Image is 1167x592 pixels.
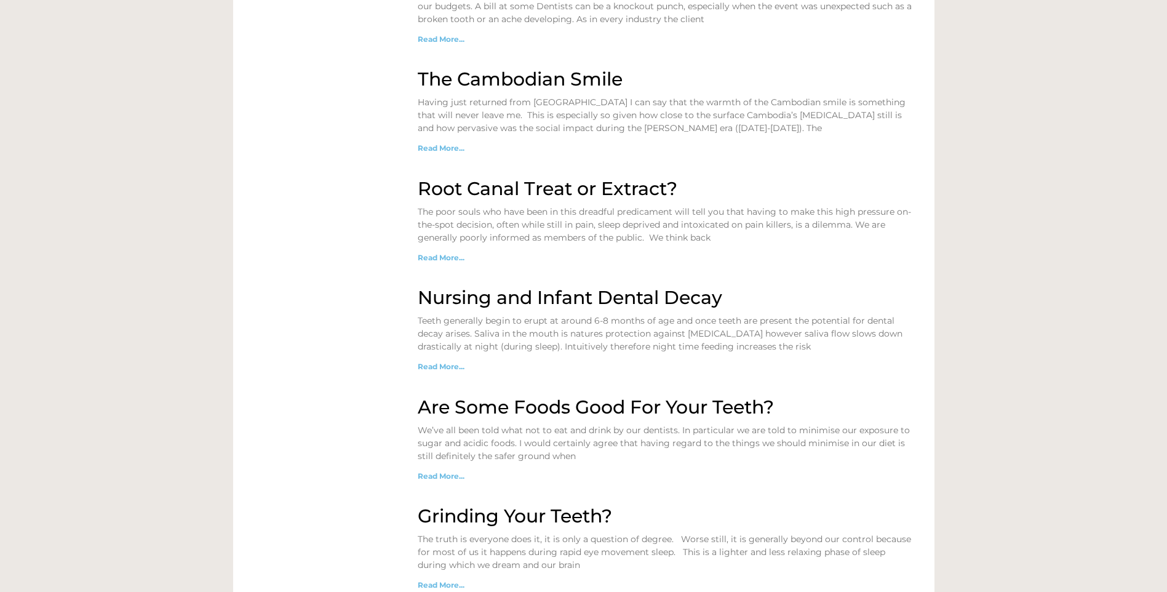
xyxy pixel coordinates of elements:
[418,206,916,244] p: The poor souls who have been in this dreadful predicament will tell you that having to make this ...
[418,533,916,572] p: The truth is everyone does it, it is only a question of degree. Worse still, it is generally beyo...
[418,177,677,200] a: Root Canal Treat or Extract?
[418,34,464,44] a: Read more about Value At The Dentist
[418,253,464,262] a: Read more about Root Canal Treat or Extract?
[418,396,774,418] a: Are Some Foods Good For Your Teeth?
[418,424,916,463] p: We’ve all been told what not to eat and drink by our dentists. In particular we are told to minim...
[418,96,916,135] p: Having just returned from [GEOGRAPHIC_DATA] I can say that the warmth of the Cambodian smile is s...
[418,286,722,309] a: Nursing and Infant Dental Decay
[418,143,464,153] a: Read more about The Cambodian Smile
[418,580,464,590] a: Read more about Grinding Your Teeth?
[418,362,464,371] a: Read more about Nursing and Infant Dental Decay
[418,505,612,527] a: Grinding Your Teeth?
[418,68,623,90] a: The Cambodian Smile
[418,471,464,481] a: Read more about Are Some Foods Good For Your Teeth?
[418,314,916,353] p: Teeth generally begin to erupt at around 6-8 months of age and once teeth are present the potenti...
